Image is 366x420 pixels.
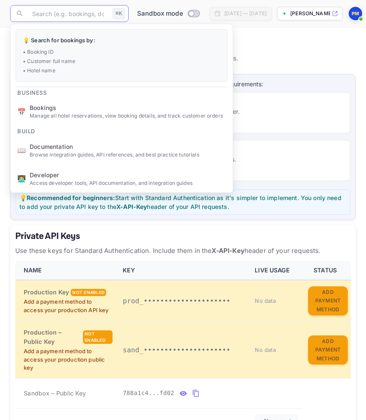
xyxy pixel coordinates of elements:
[30,151,226,159] p: Browse integration guides, API references, and best practice tutorials
[11,123,42,136] span: Build
[137,9,183,19] span: Sandbox mode
[118,261,250,280] th: KEY
[308,286,348,316] button: Add Payment Method
[27,194,115,201] strong: Recommended for beginners:
[308,335,348,365] button: Add Payment Method
[30,170,226,179] span: Developer
[303,261,351,280] th: STATUS
[27,5,109,22] input: Search (e.g. bookings, documentation)
[23,36,220,45] p: 💡 Search for bookings by:
[23,58,220,65] p: • Customer full name
[308,297,348,304] a: Add Payment Method
[24,389,86,398] span: Sandbox – Public Key
[15,246,351,256] p: Use these keys for Standard Authentication. Include them in the header of your requests.
[24,328,81,346] h6: Production – Public Key
[15,261,118,280] th: NAME
[17,173,26,184] p: 👨‍💻
[116,203,147,210] strong: X-API-Key
[123,345,245,355] p: sand_•••••••••••••••••••••
[24,288,69,297] h6: Production Key
[255,346,276,353] span: No data
[349,7,362,20] img: Peter Mwandya
[30,179,226,187] p: Access developer tools, API documentation, and integration guides
[290,10,330,17] p: [PERSON_NAME][DOMAIN_NAME]...
[15,231,351,242] h5: Private API Keys
[224,10,267,17] div: [DATE] — [DATE]
[23,67,220,74] p: • Hotel name
[123,296,245,306] p: prod_•••••••••••••••••••••
[123,389,174,398] span: 788a1c4...fd02
[113,8,125,19] div: ⌘K
[308,346,348,353] a: Add Payment Method
[17,107,26,117] p: 📅
[71,289,106,296] div: Not enabled
[19,193,347,211] p: 💡 Start with Standard Authentication as it's simpler to implement. You only need to add your priv...
[11,84,53,98] span: Business
[255,297,276,304] span: No data
[23,48,220,56] p: • Booking ID
[83,330,113,344] div: Not enabled
[30,112,226,120] p: Manage all hotel reservations, view booking details, and track customer orders
[30,142,226,151] span: Documentation
[250,261,303,280] th: LIVE USAGE
[24,347,113,372] p: Add a payment method to access your production public key
[134,9,203,19] div: Switch to Production mode
[30,103,226,112] span: Bookings
[212,247,244,255] strong: X-API-Key
[17,145,26,155] p: 📖
[24,298,113,314] p: Add a payment method to access your production API key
